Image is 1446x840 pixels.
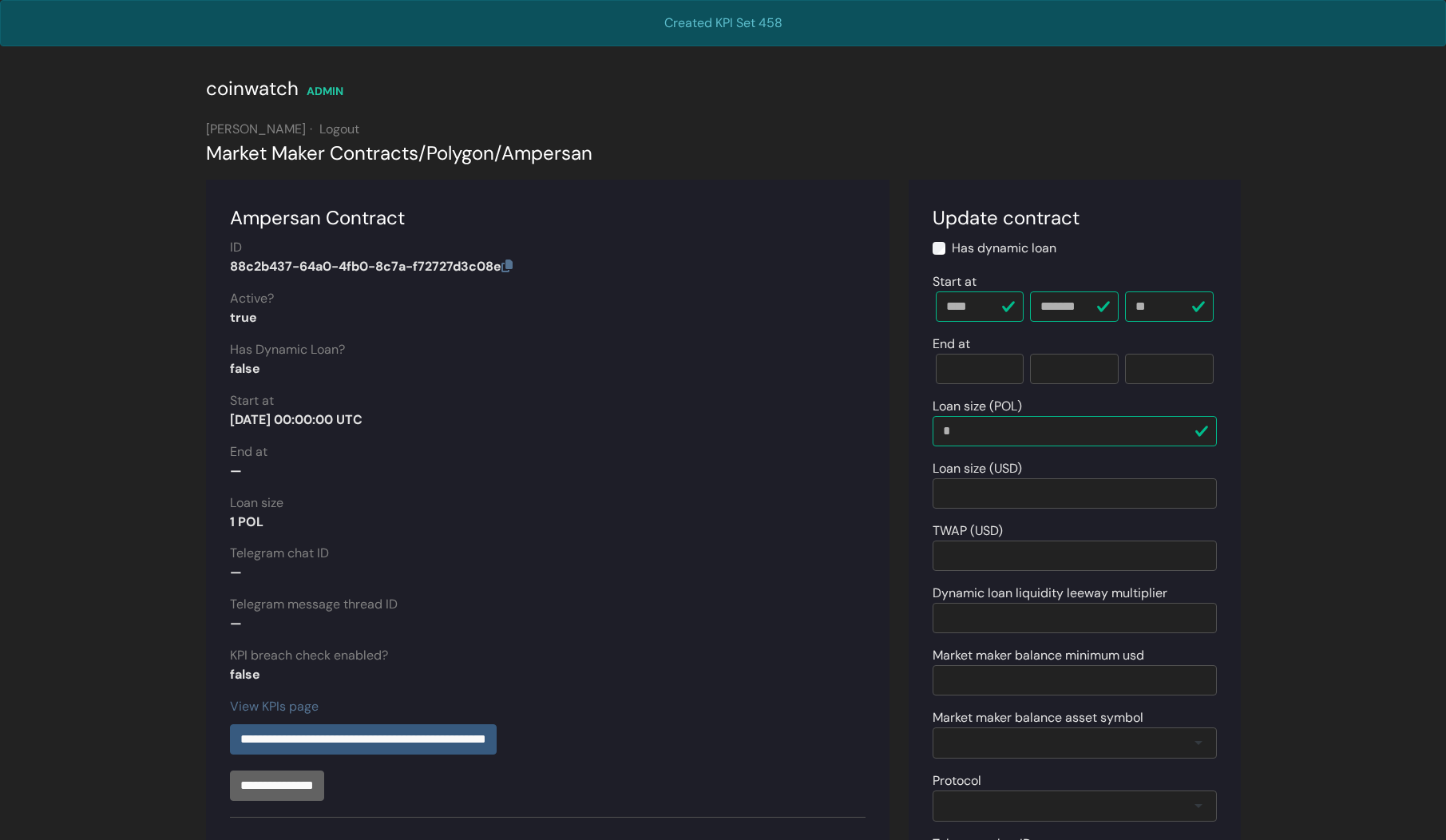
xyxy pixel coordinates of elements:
[230,360,260,377] strong: false
[933,521,1003,541] label: TWAP (USD)
[230,646,388,665] label: KPI breach check enabled?
[307,83,343,100] div: ADMIN
[933,459,1022,478] label: Loan size (USD)
[933,204,1217,232] div: Update contract
[206,139,1241,168] div: Market Maker Contracts Polygon Ampersan
[230,462,242,479] strong: —
[952,239,1056,258] label: Has dynamic loan
[230,698,319,715] a: View KPIs page
[230,666,260,683] strong: false
[933,771,981,790] label: Protocol
[230,544,329,563] label: Telegram chat ID
[933,708,1143,727] label: Market maker balance asset symbol
[310,121,312,137] span: ·
[230,258,513,275] strong: 88c2b437-64a0-4fb0-8c7a-f72727d3c08e
[494,141,501,165] span: /
[206,74,299,103] div: coinwatch
[230,493,283,513] label: Loan size
[206,120,1241,139] div: [PERSON_NAME]
[230,204,866,232] div: Ampersan Contract
[230,513,263,530] strong: 1 POL
[933,272,977,291] label: Start at
[230,391,274,410] label: Start at
[230,595,398,614] label: Telegram message thread ID
[230,564,242,580] strong: —
[418,141,426,165] span: /
[230,238,242,257] label: ID
[933,397,1022,416] label: Loan size (POL)
[933,646,1144,665] label: Market maker balance minimum usd
[206,82,343,99] a: coinwatch ADMIN
[230,615,242,632] strong: —
[230,442,267,462] label: End at
[319,121,359,137] a: Logout
[933,584,1167,603] label: Dynamic loan liquidity leeway multiplier
[230,309,257,326] strong: true
[230,340,345,359] label: Has Dynamic Loan?
[230,289,274,308] label: Active?
[933,335,970,354] label: End at
[230,411,362,428] strong: [DATE] 00:00:00 UTC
